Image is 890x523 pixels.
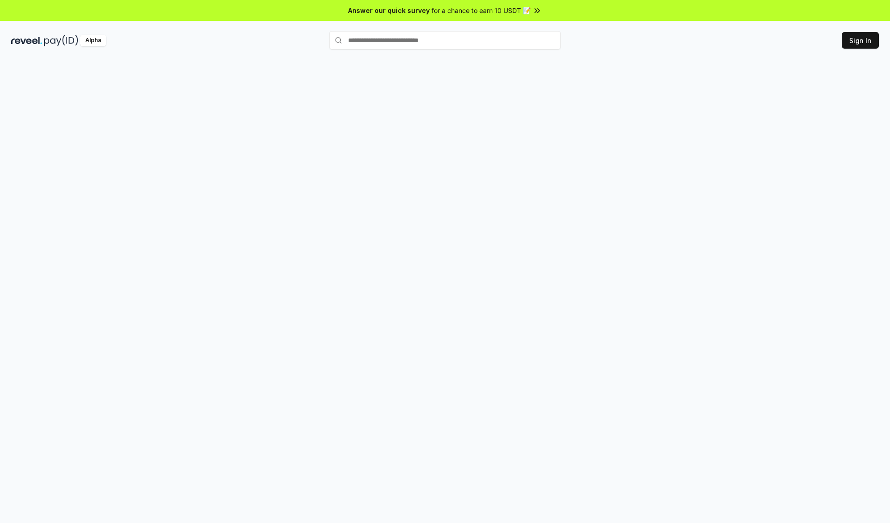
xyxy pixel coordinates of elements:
span: Answer our quick survey [348,6,430,15]
span: for a chance to earn 10 USDT 📝 [432,6,531,15]
img: pay_id [44,35,78,46]
button: Sign In [842,32,879,49]
div: Alpha [80,35,106,46]
img: reveel_dark [11,35,42,46]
